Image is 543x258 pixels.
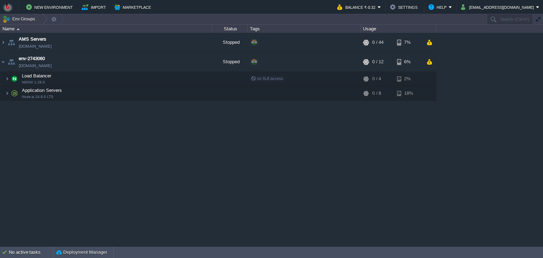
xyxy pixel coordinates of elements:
[56,249,107,256] button: Deployment Manager
[337,3,378,11] button: Balance ₹-0.32
[21,73,52,79] span: Load Balancer
[372,33,384,52] div: 0 / 44
[10,86,19,100] img: AMDAwAAAACH5BAEAAAAALAAAAAABAAEAAAICRAEAOw==
[390,3,420,11] button: Settings
[19,55,45,62] a: env-2743060
[372,86,381,100] div: 0 / 8
[21,87,63,93] span: Application Servers
[21,73,52,78] a: Load BalancerNGINX 1.28.0
[5,72,9,86] img: AMDAwAAAACH5BAEAAAAALAAAAAABAAEAAAICRAEAOw==
[2,2,13,12] img: Bitss Techniques
[251,76,283,81] span: no SLB access
[372,52,384,71] div: 0 / 12
[397,72,420,86] div: 2%
[22,95,53,99] span: Node.js 24.8.0 LTS
[5,86,9,100] img: AMDAwAAAACH5BAEAAAAALAAAAAABAAEAAAICRAEAOw==
[19,62,52,69] a: [DOMAIN_NAME]
[19,36,46,43] a: AMS Servers
[2,14,37,24] button: Env Groups
[19,43,52,50] a: [DOMAIN_NAME]
[6,52,16,71] img: AMDAwAAAACH5BAEAAAAALAAAAAABAAEAAAICRAEAOw==
[115,3,153,11] button: Marketplace
[428,3,449,11] button: Help
[397,33,420,52] div: 7%
[17,28,20,30] img: AMDAwAAAACH5BAEAAAAALAAAAAABAAEAAAICRAEAOw==
[397,52,420,71] div: 6%
[82,3,108,11] button: Import
[248,25,361,33] div: Tags
[21,88,63,93] a: Application ServersNode.js 24.8.0 LTS
[26,3,75,11] button: New Environment
[0,52,6,71] img: AMDAwAAAACH5BAEAAAAALAAAAAABAAEAAAICRAEAOw==
[212,33,248,52] div: Stopped
[10,72,19,86] img: AMDAwAAAACH5BAEAAAAALAAAAAABAAEAAAICRAEAOw==
[397,86,420,100] div: 18%
[1,25,212,33] div: Name
[9,247,53,258] div: No active tasks
[212,52,248,71] div: Stopped
[213,25,247,33] div: Status
[361,25,436,33] div: Usage
[372,72,381,86] div: 0 / 4
[0,33,6,52] img: AMDAwAAAACH5BAEAAAAALAAAAAABAAEAAAICRAEAOw==
[22,80,45,84] span: NGINX 1.28.0
[6,33,16,52] img: AMDAwAAAACH5BAEAAAAALAAAAAABAAEAAAICRAEAOw==
[461,3,536,11] button: [EMAIL_ADDRESS][DOMAIN_NAME]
